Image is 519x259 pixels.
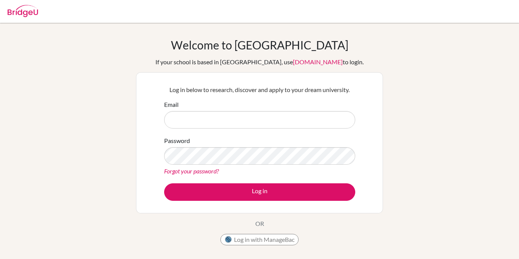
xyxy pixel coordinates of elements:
a: [DOMAIN_NAME] [293,58,343,65]
p: Log in below to research, discover and apply to your dream university. [164,85,355,94]
div: If your school is based in [GEOGRAPHIC_DATA], use to login. [155,57,364,67]
img: Bridge-U [8,5,38,17]
button: Log in with ManageBac [220,234,299,245]
label: Password [164,136,190,145]
h1: Welcome to [GEOGRAPHIC_DATA] [171,38,348,52]
p: OR [255,219,264,228]
label: Email [164,100,179,109]
button: Log in [164,183,355,201]
a: Forgot your password? [164,167,219,175]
